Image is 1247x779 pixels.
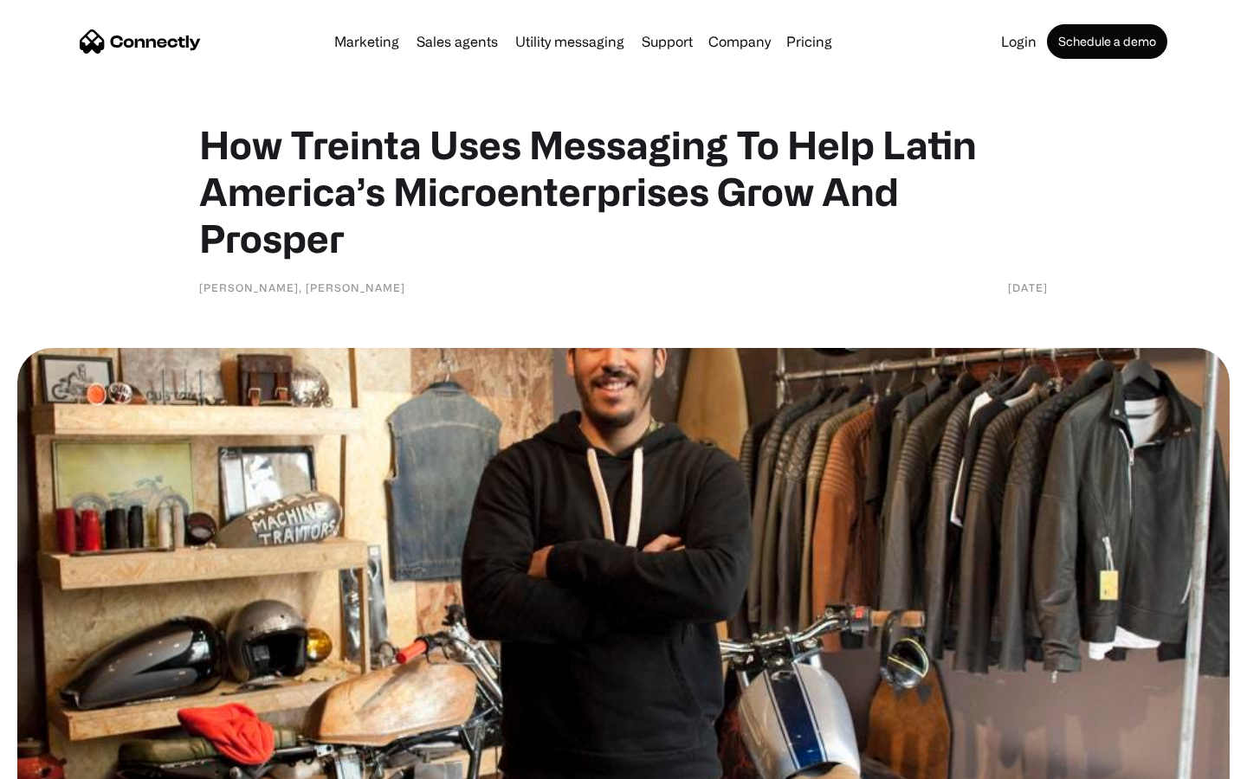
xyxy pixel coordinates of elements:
div: [DATE] [1008,279,1048,296]
a: Login [994,35,1043,48]
a: Support [635,35,700,48]
ul: Language list [35,749,104,773]
div: [PERSON_NAME], [PERSON_NAME] [199,279,405,296]
a: Schedule a demo [1047,24,1167,59]
div: Company [703,29,776,54]
a: Pricing [779,35,839,48]
h1: How Treinta Uses Messaging To Help Latin America’s Microenterprises Grow And Prosper [199,121,1048,261]
div: Company [708,29,771,54]
a: Marketing [327,35,406,48]
a: home [80,29,201,55]
a: Sales agents [410,35,505,48]
aside: Language selected: English [17,749,104,773]
a: Utility messaging [508,35,631,48]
